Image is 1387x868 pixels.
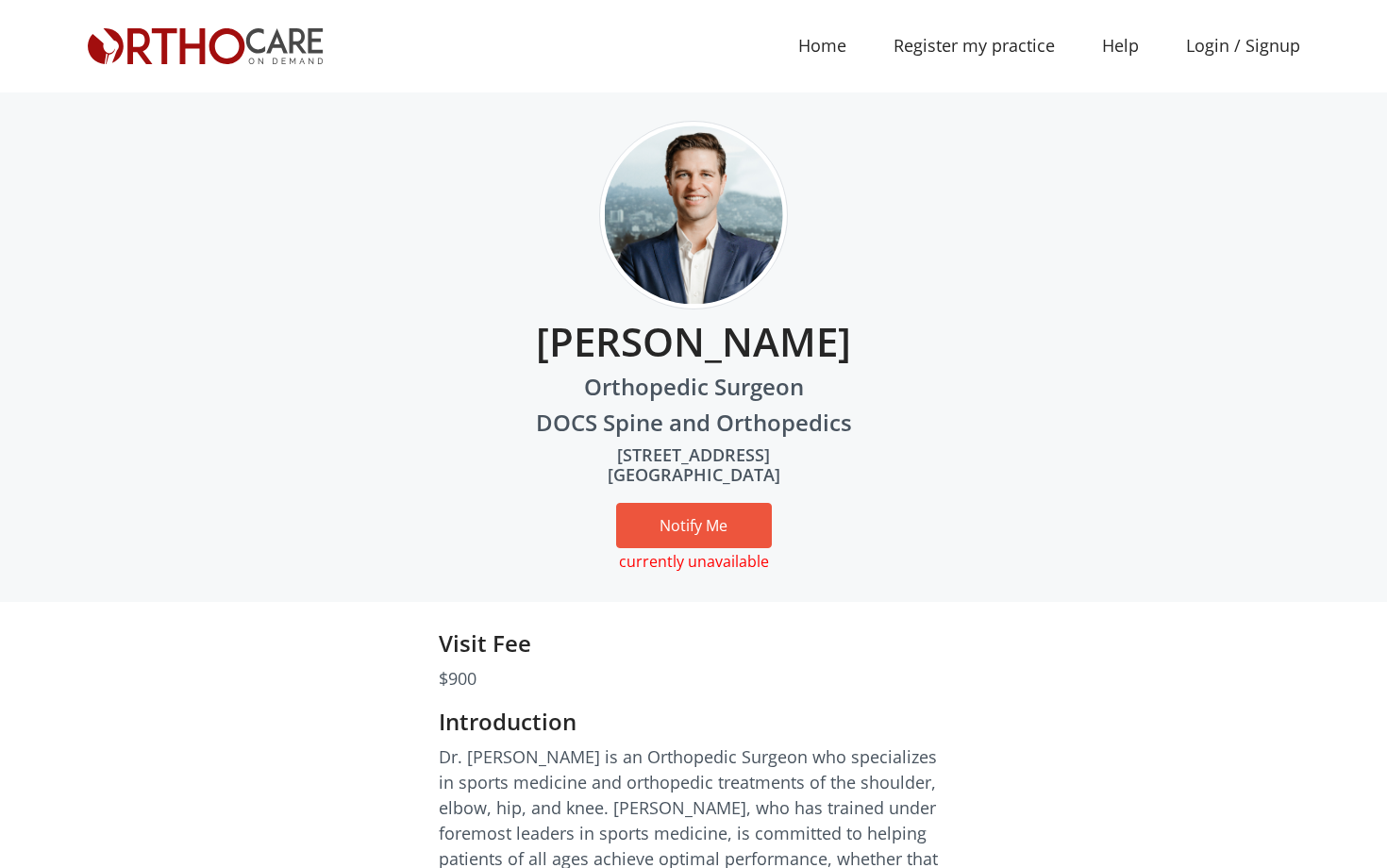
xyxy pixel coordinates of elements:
[88,409,1300,437] h5: DOCS Spine and Orthopedics
[1162,33,1324,58] a: Login / Signup
[616,503,772,548] button: Notify Me
[439,709,948,736] h5: Introduction
[775,25,870,67] a: Home
[88,374,1300,401] h5: Orthopedic Surgeon
[439,666,948,692] p: $900
[88,445,1300,486] h6: [STREET_ADDRESS] [GEOGRAPHIC_DATA]
[870,25,1078,67] a: Register my practice
[88,309,1300,365] h3: [PERSON_NAME]
[1078,25,1162,67] a: Help
[599,121,788,309] img: 1602953840_cropped-suit.jpeg
[439,630,948,658] h5: Visit Fee
[619,550,769,573] label: currently unavailable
